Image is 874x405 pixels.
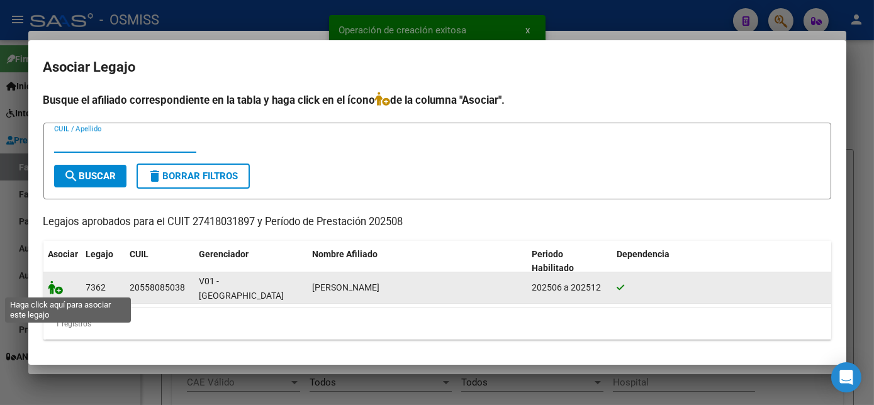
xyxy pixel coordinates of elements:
[527,241,612,282] datatable-header-cell: Periodo Habilitado
[43,55,831,79] h2: Asociar Legajo
[137,164,250,189] button: Borrar Filtros
[125,241,194,282] datatable-header-cell: CUIL
[43,308,831,340] div: 1 registros
[313,282,380,292] span: FONSECA BAUTISTA LEONEL
[86,249,114,259] span: Legajo
[43,92,831,108] h4: Busque el afiliado correspondiente en la tabla y haga click en el ícono de la columna "Asociar".
[48,249,79,259] span: Asociar
[194,241,308,282] datatable-header-cell: Gerenciador
[54,165,126,187] button: Buscar
[148,169,163,184] mat-icon: delete
[308,241,527,282] datatable-header-cell: Nombre Afiliado
[617,249,670,259] span: Dependencia
[612,241,831,282] datatable-header-cell: Dependencia
[86,282,106,292] span: 7362
[43,214,831,230] p: Legajos aprobados para el CUIT 27418031897 y Período de Prestación 202508
[532,280,607,295] div: 202506 a 202512
[148,170,238,182] span: Borrar Filtros
[532,249,574,274] span: Periodo Habilitado
[130,280,186,295] div: 20558085038
[64,169,79,184] mat-icon: search
[199,249,249,259] span: Gerenciador
[199,276,284,301] span: V01 - [GEOGRAPHIC_DATA]
[831,362,861,392] div: Open Intercom Messenger
[43,241,81,282] datatable-header-cell: Asociar
[81,241,125,282] datatable-header-cell: Legajo
[130,249,149,259] span: CUIL
[313,249,378,259] span: Nombre Afiliado
[64,170,116,182] span: Buscar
